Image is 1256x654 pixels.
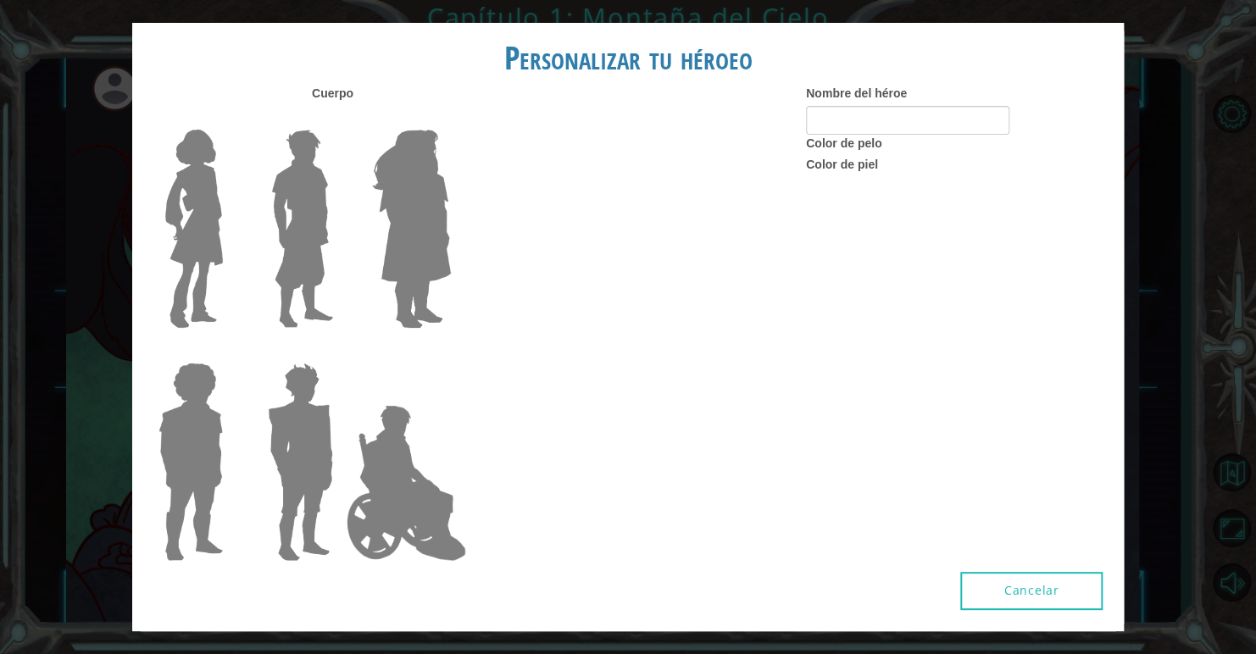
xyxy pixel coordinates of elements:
[806,135,881,152] label: Color de pelo
[261,356,340,568] img: Hero Garnet
[264,123,340,335] img: Hero Lars
[960,572,1103,610] button: Cancelar
[132,40,1124,75] h1: Personalizar tu héroeo
[158,123,230,335] img: Hero Connie
[312,85,353,102] label: Cuerpo
[806,85,907,102] label: Nombre del héroe
[340,398,473,568] img: Hero Jamie
[806,156,878,173] label: Color de piel
[365,123,458,335] img: Hero Amethyst
[152,356,230,568] img: Hero Steven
